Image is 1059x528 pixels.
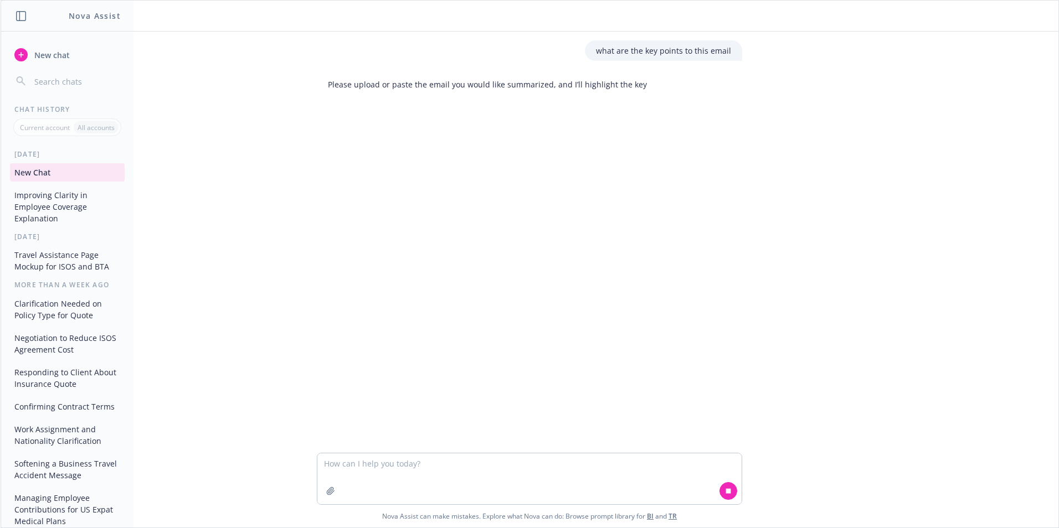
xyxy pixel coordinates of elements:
[1,280,133,289] div: More than a week ago
[647,511,654,521] a: BI
[669,511,677,521] a: TR
[78,123,115,132] p: All accounts
[10,163,125,182] button: New Chat
[10,186,125,227] button: Improving Clarity in Employee Coverage Explanation
[1,149,133,159] div: [DATE]
[5,505,1054,527] span: Nova Assist can make mistakes. Explore what Nova can do: Browse prompt library for and
[10,329,125,359] button: Negotiation to Reduce ISOS Agreement Cost
[1,232,133,241] div: [DATE]
[69,10,121,22] h1: Nova Assist
[10,45,125,65] button: New chat
[10,397,125,416] button: Confirming Contract Terms
[32,49,70,61] span: New chat
[32,74,120,89] input: Search chats
[20,123,70,132] p: Current account
[596,45,731,56] p: what are the key points to this email
[10,454,125,484] button: Softening a Business Travel Accident Message
[10,294,125,324] button: Clarification Needed on Policy Type for Quote
[10,363,125,393] button: Responding to Client About Insurance Quote
[10,420,125,450] button: Work Assignment and Nationality Clarification
[1,105,133,114] div: Chat History
[328,79,647,90] p: Please upload or paste the email you would like summarized, and I’ll highlight the key
[10,246,125,276] button: Travel Assistance Page Mockup for ISOS and BTA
